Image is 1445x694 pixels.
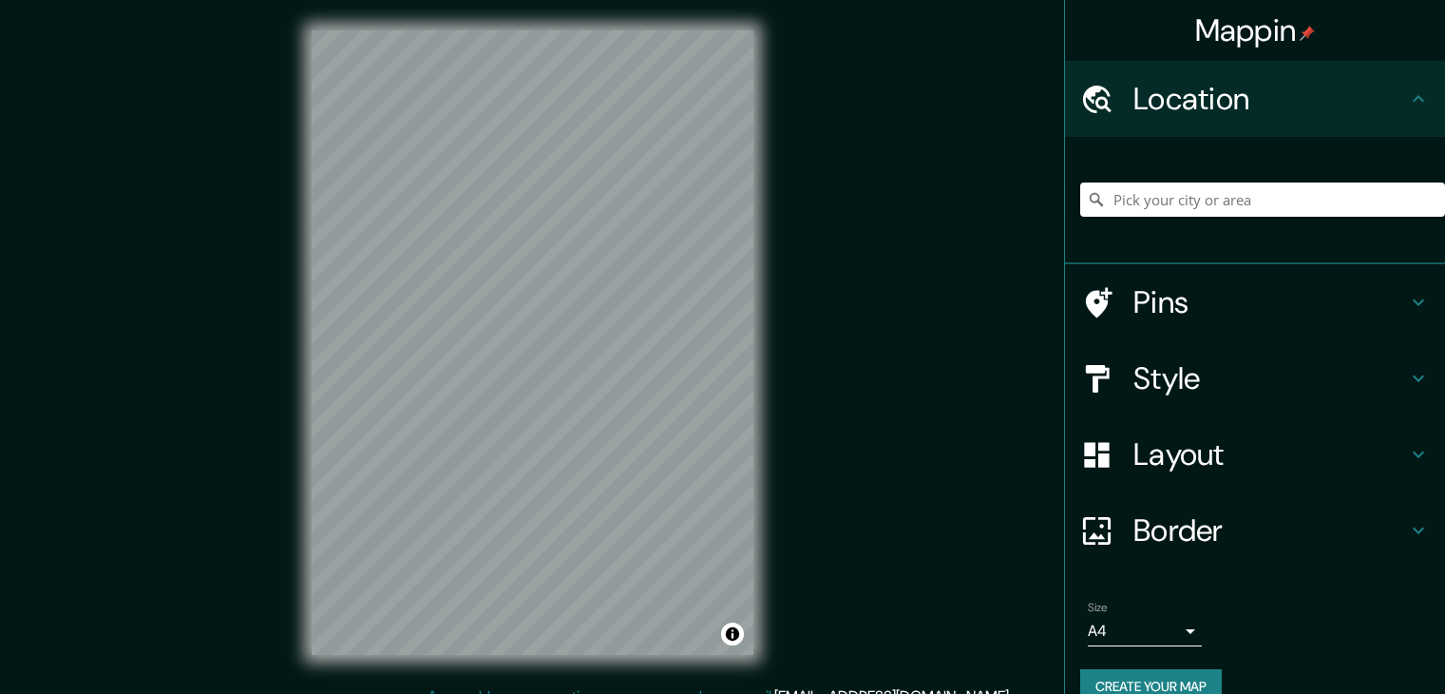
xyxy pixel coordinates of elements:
img: pin-icon.png [1300,26,1315,41]
label: Size [1088,600,1108,616]
h4: Location [1133,80,1407,118]
div: A4 [1088,616,1202,646]
div: Border [1065,492,1445,569]
button: Toggle attribution [721,623,744,646]
div: Style [1065,340,1445,416]
div: Location [1065,61,1445,137]
div: Layout [1065,416,1445,492]
div: Pins [1065,264,1445,340]
h4: Border [1133,511,1407,549]
h4: Style [1133,359,1407,397]
h4: Mappin [1195,11,1316,49]
h4: Pins [1133,283,1407,321]
h4: Layout [1133,435,1407,473]
canvas: Map [312,30,753,655]
input: Pick your city or area [1080,183,1445,217]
